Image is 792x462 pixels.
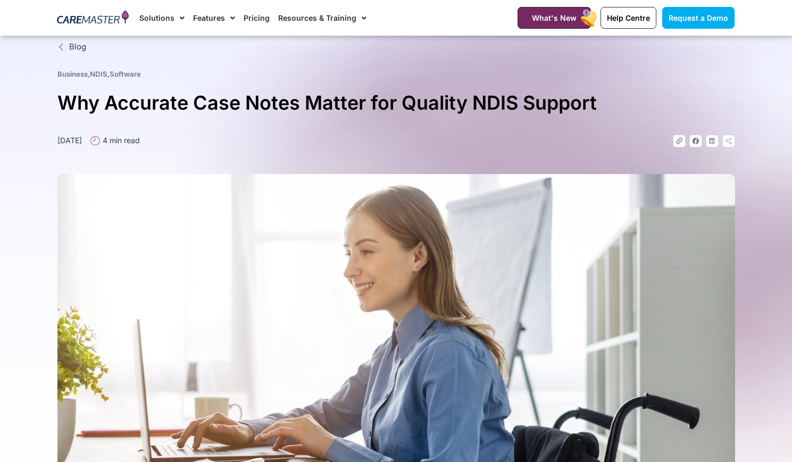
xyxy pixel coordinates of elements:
[57,87,735,119] h1: Why Accurate Case Notes Matter for Quality NDIS Support
[607,13,650,22] span: Help Centre
[66,41,86,53] span: Blog
[57,70,88,78] a: Business
[57,10,129,26] img: CareMaster Logo
[90,70,107,78] a: NDIS
[532,13,577,22] span: What's New
[57,70,141,78] span: , ,
[669,13,728,22] span: Request a Demo
[57,41,735,53] a: Blog
[57,136,82,145] time: [DATE]
[100,135,140,146] span: 4 min read
[662,7,735,29] a: Request a Demo
[518,7,591,29] a: What's New
[110,70,141,78] a: Software
[601,7,656,29] a: Help Centre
